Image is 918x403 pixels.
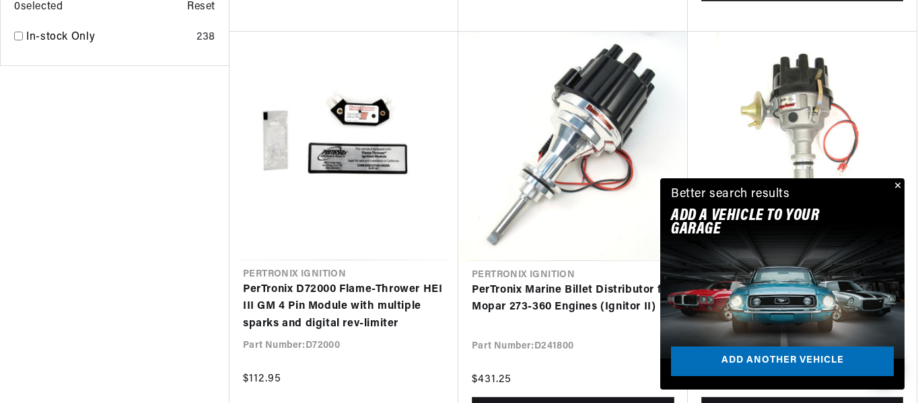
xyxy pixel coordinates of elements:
[472,282,674,316] a: PerTronix Marine Billet Distributor for Mopar 273-360 Engines (Ignitor II)
[26,29,191,46] a: In-stock Only
[671,185,790,205] div: Better search results
[671,209,860,237] h2: Add A VEHICLE to your garage
[243,281,445,333] a: PerTronix D72000 Flame-Thrower HEI III GM 4 Pin Module with multiple sparks and digital rev-limiter
[197,29,215,46] div: 238
[888,178,905,194] button: Close
[671,346,894,377] a: Add another vehicle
